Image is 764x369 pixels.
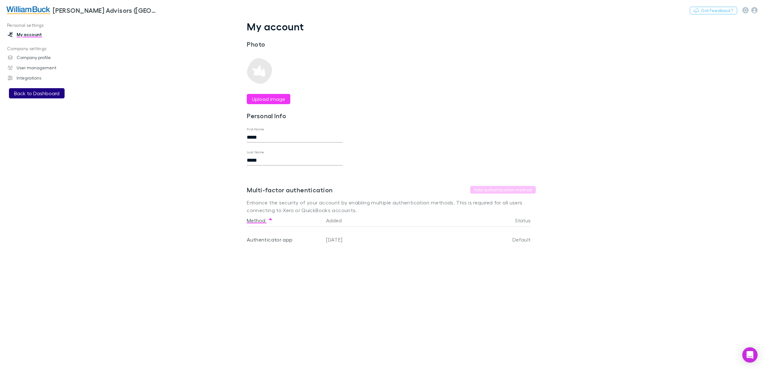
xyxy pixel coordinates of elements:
[53,6,159,14] h3: [PERSON_NAME] Advisors ([GEOGRAPHIC_DATA]) Pty Ltd
[6,6,50,14] img: William Buck Advisors (WA) Pty Ltd's Logo
[247,94,290,104] button: Upload image
[247,150,264,155] label: Last Name
[1,45,90,53] p: Company settings
[1,21,90,29] p: Personal settings
[247,127,264,132] label: First Name
[326,214,349,227] button: Added
[247,214,273,227] button: Method
[1,52,90,63] a: Company profile
[247,58,272,84] img: Preview
[247,199,536,214] p: Enhance the security of your account by enabling multiple authentication methods. This is require...
[247,227,321,252] div: Authenticator app
[1,73,90,83] a: Integrations
[473,227,531,252] div: Default
[515,214,538,227] button: Status
[9,88,65,98] button: Back to Dashboard
[252,95,285,103] label: Upload image
[3,3,162,18] a: [PERSON_NAME] Advisors ([GEOGRAPHIC_DATA]) Pty Ltd
[324,227,473,252] div: [DATE]
[247,186,332,194] h3: Multi-factor authentication
[247,20,536,33] h1: My account
[247,112,343,119] h3: Personal Info
[1,63,90,73] a: User management
[247,40,343,48] h3: Photo
[470,186,536,194] button: Add authentication method
[1,29,90,40] a: My account
[690,7,737,14] button: Got Feedback?
[742,347,758,363] div: Open Intercom Messenger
